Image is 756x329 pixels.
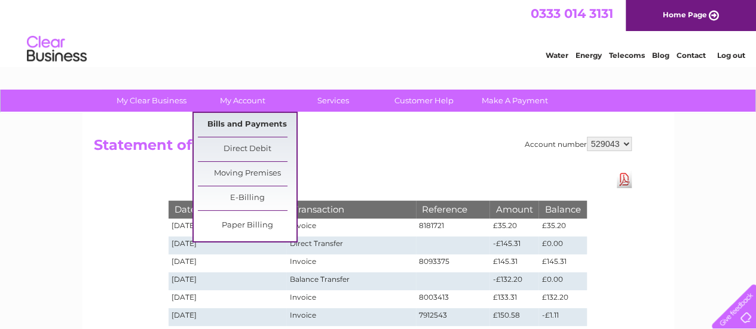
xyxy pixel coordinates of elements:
td: Invoice [286,254,415,272]
a: Customer Help [375,90,473,112]
td: Balance Transfer [286,272,415,290]
td: [DATE] [169,219,287,236]
a: Log out [717,51,745,60]
a: Bills and Payments [198,113,296,137]
td: £0.00 [538,272,586,290]
a: Contact [677,51,706,60]
td: -£1.11 [538,308,586,326]
th: Transaction [286,201,415,218]
div: Clear Business is a trading name of Verastar Limited (registered in [GEOGRAPHIC_DATA] No. 3667643... [96,7,661,58]
td: 8181721 [416,219,490,236]
td: [DATE] [169,236,287,254]
td: £132.20 [538,290,586,308]
td: Invoice [286,308,415,326]
td: -£145.31 [489,236,538,254]
td: [DATE] [169,290,287,308]
td: £35.20 [538,219,586,236]
a: Download Pdf [617,171,632,188]
th: Balance [538,201,586,218]
th: Amount [489,201,538,218]
h2: Statement of Accounts [94,137,632,159]
td: Invoice [286,219,415,236]
td: [DATE] [169,308,287,326]
td: £0.00 [538,236,586,254]
td: £35.20 [489,219,538,236]
td: £145.31 [538,254,586,272]
a: Telecoms [609,51,645,60]
img: logo.png [26,31,87,67]
a: Energy [576,51,602,60]
a: My Clear Business [102,90,201,112]
a: Make A Payment [466,90,564,112]
a: Moving Premises [198,162,296,186]
td: 7912543 [416,308,490,326]
td: Direct Transfer [286,236,415,254]
a: Water [546,51,568,60]
a: My Account [193,90,292,112]
td: [DATE] [169,254,287,272]
div: Account number [525,137,632,151]
td: Invoice [286,290,415,308]
a: Blog [652,51,669,60]
td: 8003413 [416,290,490,308]
th: Reference [416,201,490,218]
a: 0333 014 3131 [531,6,613,21]
td: [DATE] [169,272,287,290]
a: Direct Debit [198,137,296,161]
a: Paper Billing [198,214,296,238]
td: -£132.20 [489,272,538,290]
th: Date [169,201,287,218]
td: £133.31 [489,290,538,308]
a: E-Billing [198,186,296,210]
td: 8093375 [416,254,490,272]
a: Services [284,90,382,112]
td: £145.31 [489,254,538,272]
td: £150.58 [489,308,538,326]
